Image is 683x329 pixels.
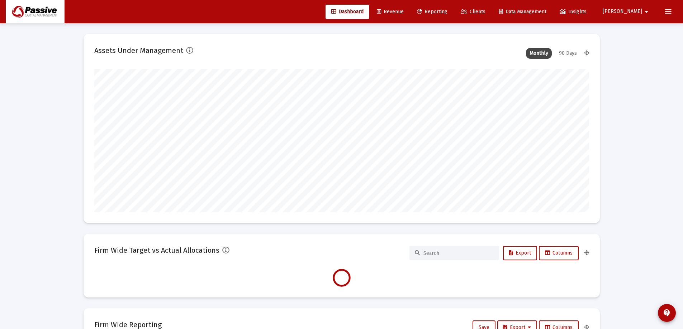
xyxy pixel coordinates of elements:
[560,9,587,15] span: Insights
[411,5,453,19] a: Reporting
[545,250,573,256] span: Columns
[539,246,579,260] button: Columns
[503,246,537,260] button: Export
[555,48,580,59] div: 90 Days
[642,5,651,19] mat-icon: arrow_drop_down
[371,5,409,19] a: Revenue
[417,9,447,15] span: Reporting
[526,48,552,59] div: Monthly
[509,250,531,256] span: Export
[554,5,592,19] a: Insights
[11,5,59,19] img: Dashboard
[455,5,491,19] a: Clients
[94,45,183,56] h2: Assets Under Management
[331,9,364,15] span: Dashboard
[663,309,671,317] mat-icon: contact_support
[326,5,369,19] a: Dashboard
[603,9,642,15] span: [PERSON_NAME]
[423,250,494,256] input: Search
[377,9,404,15] span: Revenue
[94,245,219,256] h2: Firm Wide Target vs Actual Allocations
[499,9,546,15] span: Data Management
[594,4,659,19] button: [PERSON_NAME]
[493,5,552,19] a: Data Management
[461,9,485,15] span: Clients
